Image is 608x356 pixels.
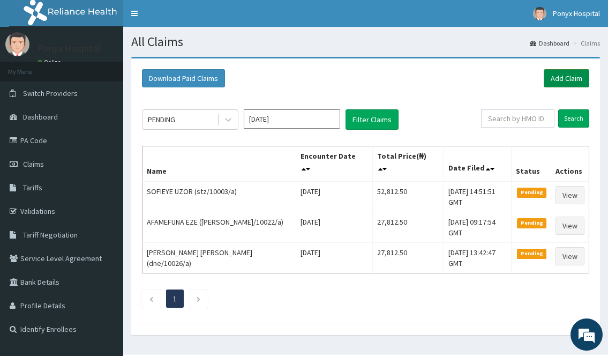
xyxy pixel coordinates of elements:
[517,218,546,228] span: Pending
[373,212,444,243] td: 27,812.50
[23,183,42,192] span: Tariffs
[444,181,512,212] td: [DATE] 14:51:51 GMT
[373,181,444,212] td: 52,812.50
[530,39,569,48] a: Dashboard
[5,32,29,56] img: User Image
[558,109,589,128] input: Search
[23,159,44,169] span: Claims
[346,109,399,130] button: Filter Claims
[296,212,373,243] td: [DATE]
[142,243,296,273] td: [PERSON_NAME] [PERSON_NAME] (dne/10026/a)
[533,7,546,20] img: User Image
[20,54,43,80] img: d_794563401_company_1708531726252_794563401
[142,146,296,182] th: Name
[23,230,78,240] span: Tariff Negotiation
[553,9,600,18] span: Ponyx Hospital
[131,35,600,49] h1: All Claims
[444,146,512,182] th: Date Filed
[37,43,101,53] p: Ponyx Hospital
[5,240,204,277] textarea: Type your message and hit 'Enter'
[23,112,58,122] span: Dashboard
[173,294,177,303] a: Page 1 is your current page
[444,243,512,273] td: [DATE] 13:42:47 GMT
[142,181,296,212] td: SOFIEYE UZOR (stz/10003/a)
[551,146,589,182] th: Actions
[544,69,589,87] a: Add Claim
[571,39,600,48] li: Claims
[373,146,444,182] th: Total Price(₦)
[176,5,201,31] div: Minimize live chat window
[481,109,554,128] input: Search by HMO ID
[196,294,201,303] a: Next page
[556,217,584,235] a: View
[517,249,546,258] span: Pending
[296,243,373,273] td: [DATE]
[148,114,175,125] div: PENDING
[62,108,148,217] span: We're online!
[244,109,340,129] input: Select Month and Year
[512,146,551,182] th: Status
[556,186,584,204] a: View
[142,69,225,87] button: Download Paid Claims
[142,212,296,243] td: AFAMEFUNA EZE ([PERSON_NAME]/10022/a)
[149,294,154,303] a: Previous page
[23,88,78,98] span: Switch Providers
[556,247,584,265] a: View
[296,146,373,182] th: Encounter Date
[56,60,180,74] div: Chat with us now
[517,188,546,197] span: Pending
[37,58,63,66] a: Online
[296,181,373,212] td: [DATE]
[373,243,444,273] td: 27,812.50
[444,212,512,243] td: [DATE] 09:17:54 GMT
